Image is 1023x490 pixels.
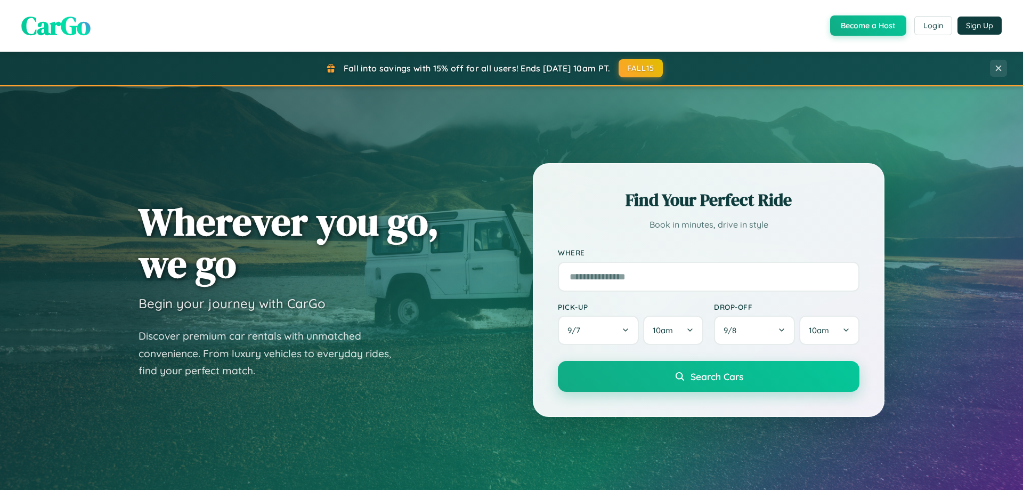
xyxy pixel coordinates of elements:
[558,217,859,232] p: Book in minutes, drive in style
[567,325,586,335] span: 9 / 7
[619,59,663,77] button: FALL15
[139,295,326,311] h3: Begin your journey with CarGo
[344,63,611,74] span: Fall into savings with 15% off for all users! Ends [DATE] 10am PT.
[653,325,673,335] span: 10am
[714,316,795,345] button: 9/8
[914,16,952,35] button: Login
[558,316,639,345] button: 9/7
[957,17,1002,35] button: Sign Up
[809,325,829,335] span: 10am
[799,316,859,345] button: 10am
[558,248,859,258] label: Where
[724,325,742,335] span: 9 / 8
[139,200,439,285] h1: Wherever you go, we go
[714,302,859,311] label: Drop-off
[21,8,91,43] span: CarGo
[691,371,743,382] span: Search Cars
[558,361,859,392] button: Search Cars
[643,316,703,345] button: 10am
[558,188,859,212] h2: Find Your Perfect Ride
[830,15,906,36] button: Become a Host
[558,302,703,311] label: Pick-up
[139,327,405,380] p: Discover premium car rentals with unmatched convenience. From luxury vehicles to everyday rides, ...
